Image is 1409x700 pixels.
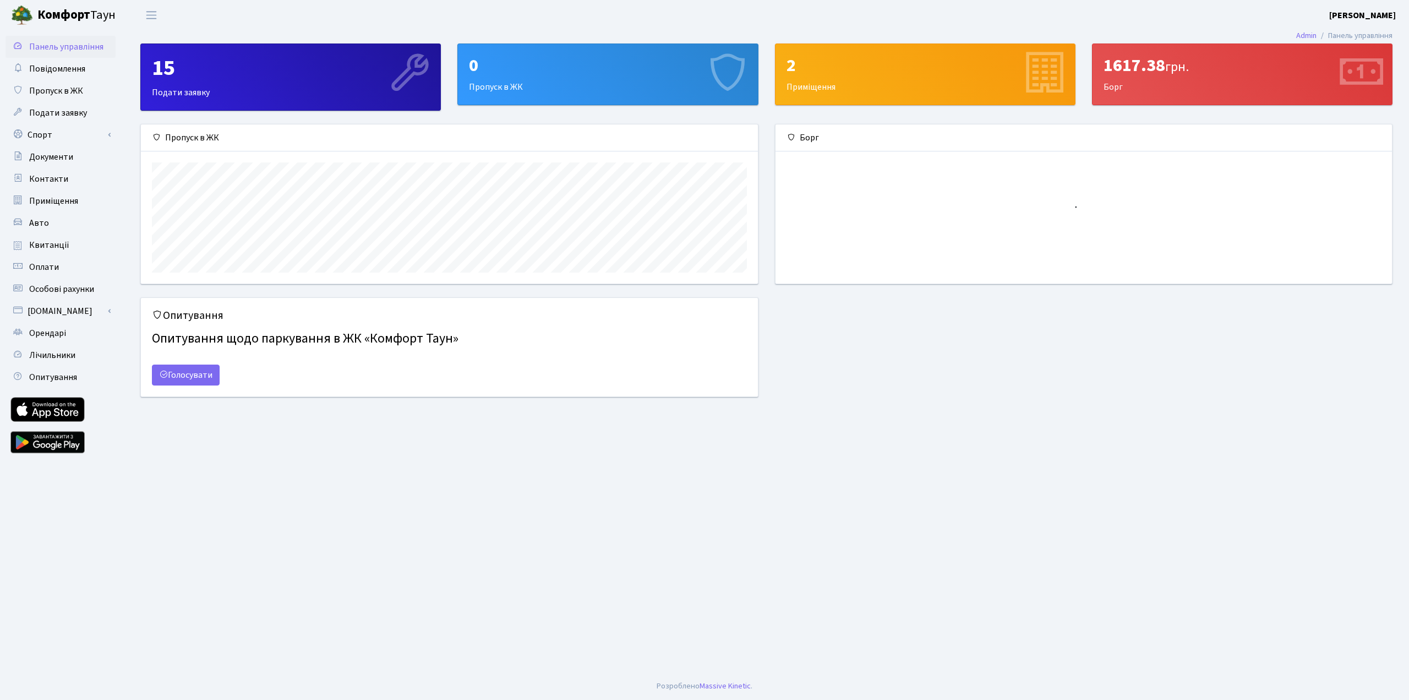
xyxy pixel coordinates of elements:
[469,55,746,76] div: 0
[138,6,165,24] button: Переключити навігацію
[29,349,75,361] span: Лічильники
[657,680,700,692] a: Розроблено
[152,55,429,82] div: 15
[6,300,116,322] a: [DOMAIN_NAME]
[6,278,116,300] a: Особові рахунки
[141,124,758,151] div: Пропуск в ЖК
[29,41,103,53] span: Панель управління
[29,217,49,229] span: Авто
[776,124,1392,151] div: Борг
[6,168,116,190] a: Контакти
[1317,30,1392,42] li: Панель управління
[37,6,90,24] b: Комфорт
[6,102,116,124] a: Подати заявку
[29,327,66,339] span: Орендарі
[6,234,116,256] a: Квитанції
[6,256,116,278] a: Оплати
[1329,9,1396,21] b: [PERSON_NAME]
[6,322,116,344] a: Орендарі
[29,371,77,383] span: Опитування
[152,365,220,386] a: Голосувати
[1296,30,1317,41] a: Admin
[29,239,69,251] span: Квитанції
[29,195,78,207] span: Приміщення
[6,124,116,146] a: Спорт
[457,44,758,105] a: 0Пропуск в ЖК
[1165,57,1189,77] span: грн.
[29,63,85,75] span: Повідомлення
[776,44,1075,105] div: Приміщення
[29,151,73,163] span: Документи
[1280,24,1409,47] nav: breadcrumb
[6,80,116,102] a: Пропуск в ЖК
[37,6,116,25] span: Таун
[29,261,59,273] span: Оплати
[1093,44,1392,105] div: Борг
[1329,9,1396,22] a: [PERSON_NAME]
[29,85,83,97] span: Пропуск в ЖК
[6,190,116,212] a: Приміщення
[29,173,68,185] span: Контакти
[140,44,441,111] a: 15Подати заявку
[29,283,94,295] span: Особові рахунки
[6,146,116,168] a: Документи
[787,55,1064,76] div: 2
[700,680,751,692] a: Massive Kinetic
[11,4,33,26] img: logo.png
[6,58,116,80] a: Повідомлення
[657,680,752,692] div: .
[6,366,116,388] a: Опитування
[458,44,757,105] div: Пропуск в ЖК
[6,36,116,58] a: Панель управління
[6,344,116,366] a: Лічильники
[152,327,747,351] h4: Опитування щодо паркування в ЖК «Комфорт Таун»
[775,44,1075,105] a: 2Приміщення
[6,212,116,234] a: Авто
[152,309,747,322] h5: Опитування
[29,107,87,119] span: Подати заявку
[141,44,440,110] div: Подати заявку
[1104,55,1381,76] div: 1617.38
